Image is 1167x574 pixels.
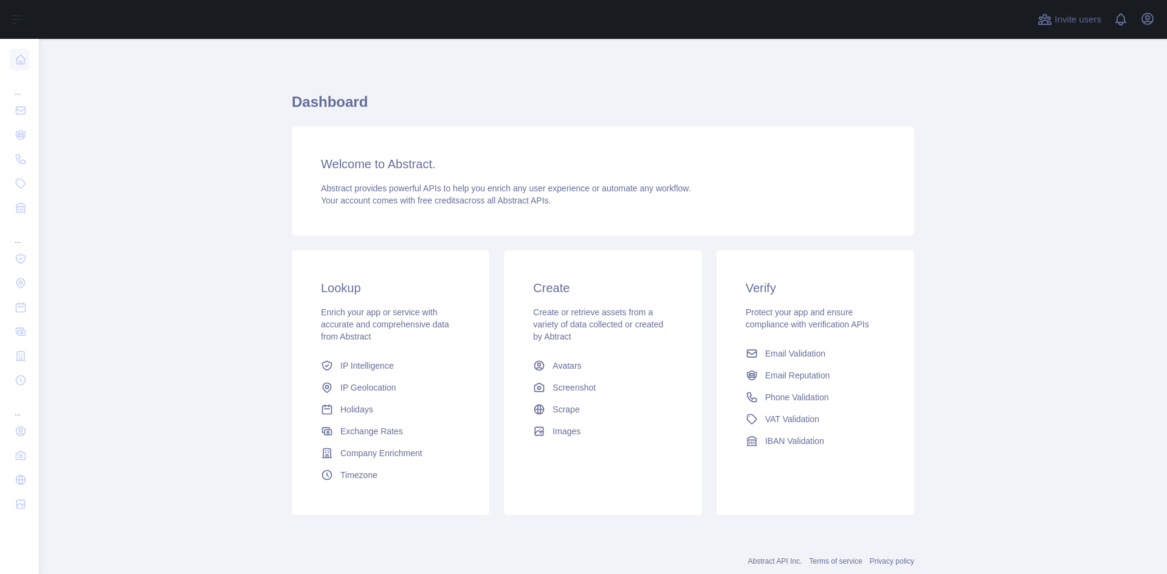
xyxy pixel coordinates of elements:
span: Timezone [340,469,377,481]
span: VAT Validation [765,413,819,425]
h1: Dashboard [292,92,914,121]
span: Phone Validation [765,391,829,403]
a: Email Validation [741,343,890,364]
a: IBAN Validation [741,430,890,452]
span: Screenshot [553,381,596,394]
span: Images [553,425,580,437]
span: Create or retrieve assets from a variety of data collected or created by Abtract [533,307,663,341]
a: IP Intelligence [316,355,465,377]
a: Holidays [316,398,465,420]
span: Holidays [340,403,373,415]
h3: Create [533,279,672,296]
a: Images [528,420,677,442]
span: Avatars [553,360,581,372]
a: IP Geolocation [316,377,465,398]
a: Phone Validation [741,386,890,408]
a: Company Enrichment [316,442,465,464]
span: Enrich your app or service with accurate and comprehensive data from Abstract [321,307,449,341]
button: Invite users [1035,10,1104,29]
span: Scrape [553,403,579,415]
div: ... [10,394,29,418]
span: Abstract provides powerful APIs to help you enrich any user experience or automate any workflow. [321,183,691,193]
a: Scrape [528,398,677,420]
span: Exchange Rates [340,425,403,437]
h3: Welcome to Abstract. [321,155,885,173]
a: Abstract API Inc. [748,557,802,565]
div: ... [10,221,29,245]
a: Privacy policy [870,557,914,565]
a: VAT Validation [741,408,890,430]
a: Terms of service [809,557,862,565]
a: Email Reputation [741,364,890,386]
span: Email Validation [765,347,825,360]
a: Avatars [528,355,677,377]
span: Protect your app and ensure compliance with verification APIs [746,307,869,329]
h3: Verify [746,279,885,296]
span: Invite users [1055,13,1101,27]
span: IBAN Validation [765,435,824,447]
div: ... [10,73,29,97]
span: IP Intelligence [340,360,394,372]
span: Email Reputation [765,369,830,381]
span: Your account comes with across all Abstract APIs. [321,196,551,205]
h3: Lookup [321,279,460,296]
a: Exchange Rates [316,420,465,442]
span: free credits [418,196,460,205]
span: IP Geolocation [340,381,396,394]
span: Company Enrichment [340,447,422,459]
a: Timezone [316,464,465,486]
a: Screenshot [528,377,677,398]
